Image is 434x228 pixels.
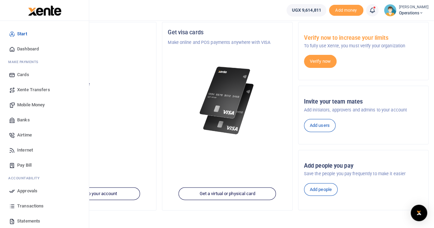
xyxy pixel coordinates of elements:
li: Wallet ballance [284,4,329,16]
p: To fully use Xente, you must verify your organization [304,43,423,49]
div: Open Intercom Messenger [411,205,427,221]
span: Dashboard [17,46,39,52]
li: Toup your wallet [329,5,363,16]
h5: Add people you pay [304,163,423,169]
a: Xente Transfers [5,82,83,97]
a: Get a virtual or physical card [179,187,276,200]
a: Verify now [304,55,337,68]
h5: Account [32,56,151,62]
a: profile-user [PERSON_NAME] Operations [384,4,429,16]
p: Your current account balance [32,81,151,88]
a: Add people [304,183,338,196]
a: Transactions [5,199,83,214]
span: Approvals [17,188,37,194]
a: Cards [5,67,83,82]
h4: Make a transaction [26,219,429,227]
a: Add users [304,119,336,132]
a: Start [5,26,83,41]
span: Statements [17,218,40,225]
img: logo-large [28,5,61,16]
span: Airtime [17,132,32,139]
a: Banks [5,112,83,128]
p: Outbox (U) Limited [32,39,151,46]
p: Make online and POS payments anywhere with VISA [168,39,286,46]
span: UGX 9,614,811 [292,7,321,14]
li: M [5,57,83,67]
span: countability [13,176,39,181]
span: ake Payments [12,59,38,64]
h5: Organization [32,29,151,36]
h5: Get visa cards [168,29,286,36]
a: Airtime [5,128,83,143]
span: Xente Transfers [17,86,50,93]
span: Cards [17,71,29,78]
p: Add initiators, approvers and admins to your account [304,107,423,113]
img: xente-_physical_cards.png [198,62,257,139]
a: Add funds to your account [43,187,140,200]
span: Banks [17,117,30,123]
h5: Verify now to increase your limits [304,35,423,41]
p: Save the people you pay frequently to make it easier [304,170,423,177]
a: Dashboard [5,41,83,57]
li: Ac [5,173,83,183]
p: Operations [32,66,151,73]
a: Approvals [5,183,83,199]
small: [PERSON_NAME] [399,4,429,10]
a: Add money [329,7,363,12]
a: UGX 9,614,811 [286,4,326,16]
span: Internet [17,147,33,154]
span: Pay Bill [17,162,32,169]
span: Mobile Money [17,101,45,108]
img: profile-user [384,4,396,16]
a: Mobile Money [5,97,83,112]
h5: UGX 10,118,211 [32,89,151,96]
h5: Invite your team mates [304,98,423,105]
span: Operations [399,10,429,16]
a: logo-small logo-large logo-large [27,8,61,13]
span: Transactions [17,203,44,209]
a: Pay Bill [5,158,83,173]
a: Internet [5,143,83,158]
span: Add money [329,5,363,16]
span: Start [17,31,27,37]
